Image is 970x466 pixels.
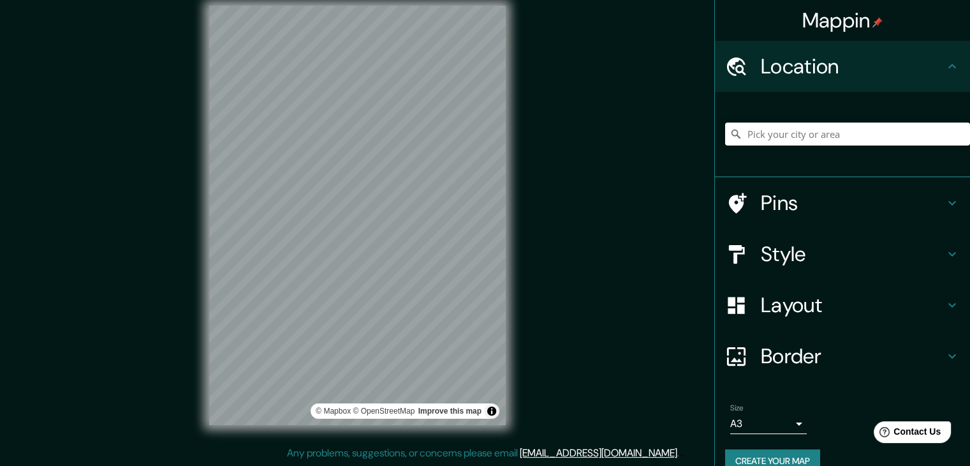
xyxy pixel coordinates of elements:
[872,17,883,27] img: pin-icon.png
[715,331,970,382] div: Border
[715,280,970,331] div: Layout
[730,414,807,434] div: A3
[681,446,684,461] div: .
[715,229,970,280] div: Style
[715,41,970,92] div: Location
[316,407,351,416] a: Mapbox
[287,446,679,461] p: Any problems, suggestions, or concerns please email .
[761,241,944,267] h4: Style
[209,6,506,425] canvas: Map
[353,407,415,416] a: OpenStreetMap
[725,123,970,146] input: Pick your city or area
[520,446,677,460] a: [EMAIL_ADDRESS][DOMAIN_NAME]
[761,343,944,369] h4: Border
[761,190,944,216] h4: Pins
[856,416,956,452] iframe: Help widget launcher
[730,403,744,414] label: Size
[761,54,944,79] h4: Location
[418,407,481,416] a: Map feedback
[484,403,499,419] button: Toggle attribution
[802,8,883,33] h4: Mappin
[761,292,944,318] h4: Layout
[715,177,970,229] div: Pins
[679,446,681,461] div: .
